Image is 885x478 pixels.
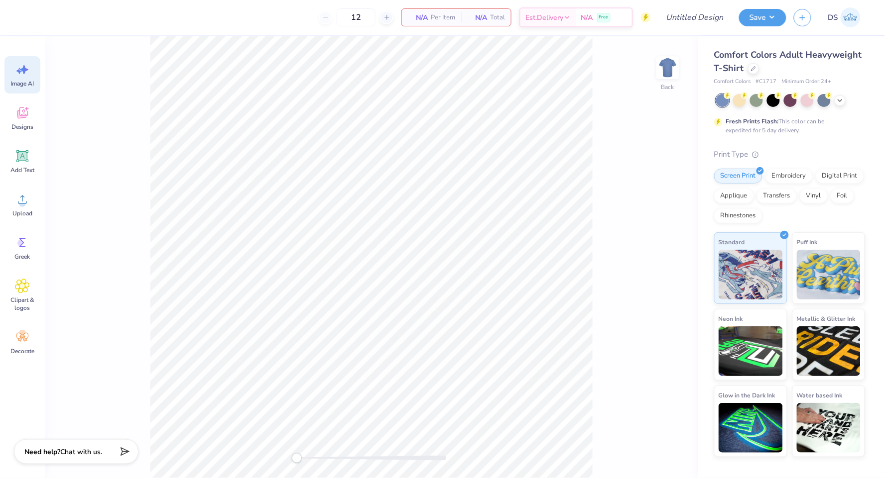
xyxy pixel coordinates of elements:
[658,58,678,78] img: Back
[719,390,775,400] span: Glow in the Dark Ink
[757,189,797,203] div: Transfers
[581,12,593,23] span: N/A
[739,9,786,26] button: Save
[831,189,854,203] div: Foil
[797,326,861,376] img: Metallic & Glitter Ink
[719,250,783,299] img: Standard
[525,12,563,23] span: Est. Delivery
[12,209,32,217] span: Upload
[841,7,861,27] img: Daniella Sison
[797,250,861,299] img: Puff Ink
[714,189,754,203] div: Applique
[714,208,762,223] div: Rhinestones
[661,83,674,92] div: Back
[24,447,60,457] strong: Need help?
[714,49,862,74] span: Comfort Colors Adult Heavyweight T-Shirt
[60,447,102,457] span: Chat with us.
[467,12,487,23] span: N/A
[824,7,865,27] a: DS
[816,169,864,184] div: Digital Print
[599,14,609,21] span: Free
[10,347,34,355] span: Decorate
[828,12,838,23] span: DS
[292,453,302,463] div: Accessibility label
[726,117,779,125] strong: Fresh Prints Flash:
[11,80,34,88] span: Image AI
[408,12,428,23] span: N/A
[797,237,818,247] span: Puff Ink
[756,78,777,86] span: # C1717
[714,78,751,86] span: Comfort Colors
[765,169,813,184] div: Embroidery
[658,7,732,27] input: Untitled Design
[714,169,762,184] div: Screen Print
[15,253,30,261] span: Greek
[719,326,783,376] img: Neon Ink
[719,403,783,453] img: Glow in the Dark Ink
[10,166,34,174] span: Add Text
[11,123,33,131] span: Designs
[782,78,832,86] span: Minimum Order: 24 +
[797,390,843,400] span: Water based Ink
[800,189,828,203] div: Vinyl
[337,8,376,26] input: – –
[490,12,505,23] span: Total
[726,117,849,135] div: This color can be expedited for 5 day delivery.
[714,149,865,160] div: Print Type
[6,296,39,312] span: Clipart & logos
[431,12,455,23] span: Per Item
[719,313,743,324] span: Neon Ink
[797,313,856,324] span: Metallic & Glitter Ink
[719,237,745,247] span: Standard
[797,403,861,453] img: Water based Ink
